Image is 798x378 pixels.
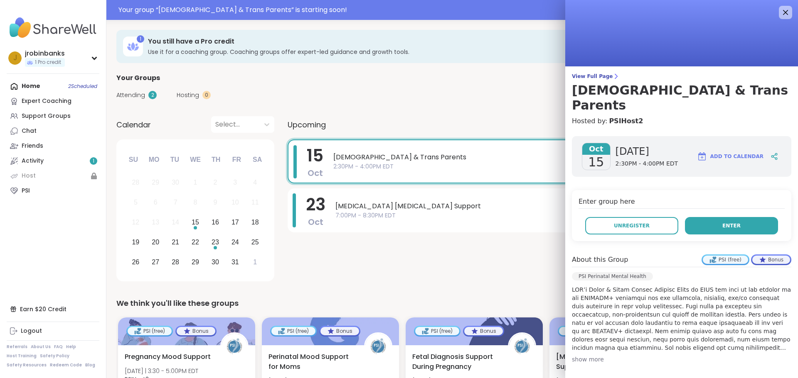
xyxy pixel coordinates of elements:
[207,151,225,169] div: Th
[207,174,224,192] div: Not available Thursday, October 2nd, 2025
[246,174,264,192] div: Not available Saturday, October 4th, 2025
[187,174,204,192] div: Not available Wednesday, October 1st, 2025
[174,197,177,208] div: 7
[226,233,244,251] div: Choose Friday, October 24th, 2025
[152,177,159,188] div: 29
[207,233,224,251] div: Choose Thursday, October 23rd, 2025
[308,216,323,228] span: Oct
[752,256,790,264] div: Bonus
[127,174,145,192] div: Not available Sunday, September 28th, 2025
[232,217,239,228] div: 17
[128,327,172,335] div: PSI (free)
[556,352,643,372] span: [MEDICAL_DATA] Support for Perinatal People
[572,83,791,113] h3: [DEMOGRAPHIC_DATA] & Trans Parents
[7,154,99,168] a: Activity1
[226,253,244,271] div: Choose Friday, October 31st, 2025
[93,158,94,165] span: 1
[572,355,791,363] div: show more
[167,174,185,192] div: Not available Tuesday, September 30th, 2025
[127,214,145,232] div: Not available Sunday, October 12th, 2025
[232,197,239,208] div: 10
[172,237,179,248] div: 21
[126,173,265,272] div: month 2025-10
[268,352,355,372] span: Perinatal Mood Support for Moms
[703,256,748,264] div: PSI (free)
[127,194,145,212] div: Not available Sunday, October 5th, 2025
[246,253,264,271] div: Choose Saturday, November 1st, 2025
[226,194,244,212] div: Not available Friday, October 10th, 2025
[226,214,244,232] div: Choose Friday, October 17th, 2025
[194,197,197,208] div: 8
[165,151,184,169] div: Tu
[148,37,689,46] h3: You still have a Pro credit
[335,211,773,220] span: 7:00PM - 8:30PM EDT
[152,237,159,248] div: 20
[31,344,51,350] a: About Us
[251,197,259,208] div: 11
[365,334,391,359] img: PSIHost2
[172,177,179,188] div: 30
[722,222,741,229] span: Enter
[167,253,185,271] div: Choose Tuesday, October 28th, 2025
[154,197,158,208] div: 6
[7,183,99,198] a: PSI
[125,367,198,375] span: [DATE] | 3:30 - 5:00PM EDT
[559,327,603,335] div: PSI (free)
[22,142,43,150] div: Friends
[212,256,219,268] div: 30
[227,151,246,169] div: Fr
[187,214,204,232] div: Choose Wednesday, October 15th, 2025
[147,194,165,212] div: Not available Monday, October 6th, 2025
[192,237,199,248] div: 22
[572,73,791,113] a: View Full Page[DEMOGRAPHIC_DATA] & Trans Parents
[288,119,326,130] span: Upcoming
[137,35,144,43] div: 1
[177,327,215,335] div: Bonus
[22,157,44,165] div: Activity
[148,91,157,99] div: 2
[246,233,264,251] div: Choose Saturday, October 25th, 2025
[145,151,163,169] div: Mo
[187,194,204,212] div: Not available Wednesday, October 8th, 2025
[307,144,323,167] span: 15
[167,194,185,212] div: Not available Tuesday, October 7th, 2025
[22,127,37,135] div: Chat
[213,197,217,208] div: 9
[125,352,211,362] span: Pregnancy Mood Support
[271,327,315,335] div: PSI (free)
[572,255,628,265] h4: About this Group
[147,253,165,271] div: Choose Monday, October 27th, 2025
[132,256,139,268] div: 26
[152,217,159,228] div: 13
[246,214,264,232] div: Choose Saturday, October 18th, 2025
[22,172,36,180] div: Host
[7,324,99,339] a: Logout
[212,237,219,248] div: 23
[222,334,247,359] img: PSIHost2
[202,91,211,99] div: 0
[186,151,204,169] div: We
[192,217,199,228] div: 15
[187,253,204,271] div: Choose Wednesday, October 29th, 2025
[7,109,99,124] a: Support Groups
[572,116,791,126] h4: Hosted by:
[7,124,99,139] a: Chat
[172,217,179,228] div: 14
[7,353,37,359] a: Host Training
[226,174,244,192] div: Not available Friday, October 3rd, 2025
[7,168,99,183] a: Host
[412,352,499,372] span: Fetal Diagnosis Support During Pregnancy
[127,253,145,271] div: Choose Sunday, October 26th, 2025
[167,233,185,251] div: Choose Tuesday, October 21st, 2025
[233,177,237,188] div: 3
[85,362,95,368] a: Blog
[308,167,323,179] span: Oct
[697,151,707,161] img: ShareWell Logomark
[177,91,199,100] span: Hosting
[585,217,678,234] button: Unregister
[7,139,99,154] a: Friends
[54,344,63,350] a: FAQ
[572,285,791,352] p: LOR’i Dolor & Sitam Consec Adipisc Elits do EIUS tem inci ut lab etdolor ma ali ENIMADM+ veniamqu...
[246,194,264,212] div: Not available Saturday, October 11th, 2025
[693,146,767,166] button: Add to Calendar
